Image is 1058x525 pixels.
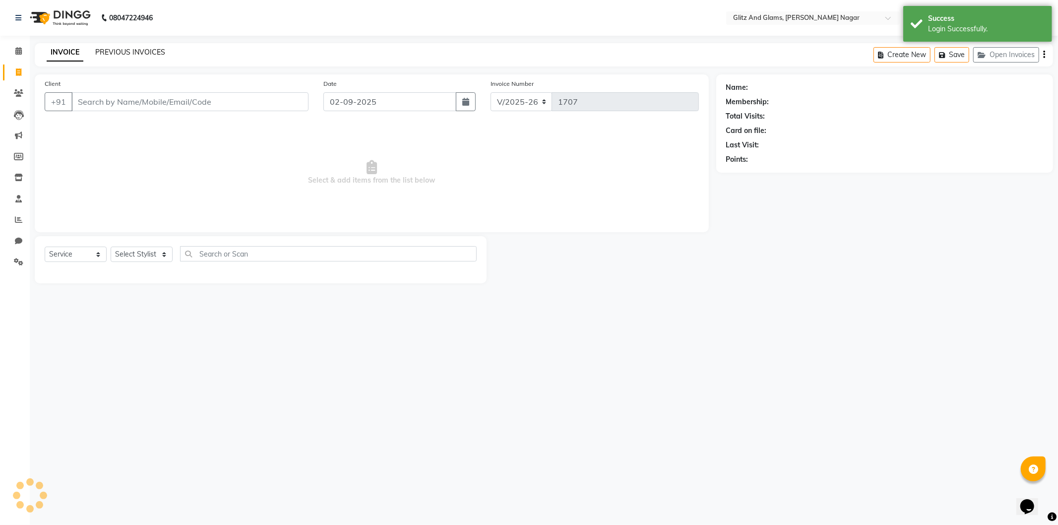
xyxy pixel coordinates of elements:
button: +91 [45,92,72,111]
img: logo [25,4,93,32]
label: Date [323,79,337,88]
div: Last Visit: [726,140,759,150]
input: Search by Name/Mobile/Email/Code [71,92,309,111]
input: Search or Scan [180,246,477,262]
div: Success [928,13,1045,24]
button: Create New [873,47,931,63]
iframe: chat widget [1016,485,1048,515]
div: Points: [726,154,748,165]
a: PREVIOUS INVOICES [95,48,165,57]
button: Save [934,47,969,63]
div: Name: [726,82,748,93]
span: Select & add items from the list below [45,123,699,222]
label: Invoice Number [491,79,534,88]
a: INVOICE [47,44,83,62]
div: Membership: [726,97,769,107]
div: Card on file: [726,126,767,136]
div: Total Visits: [726,111,765,122]
label: Client [45,79,61,88]
button: Open Invoices [973,47,1039,63]
div: Login Successfully. [928,24,1045,34]
b: 08047224946 [109,4,153,32]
